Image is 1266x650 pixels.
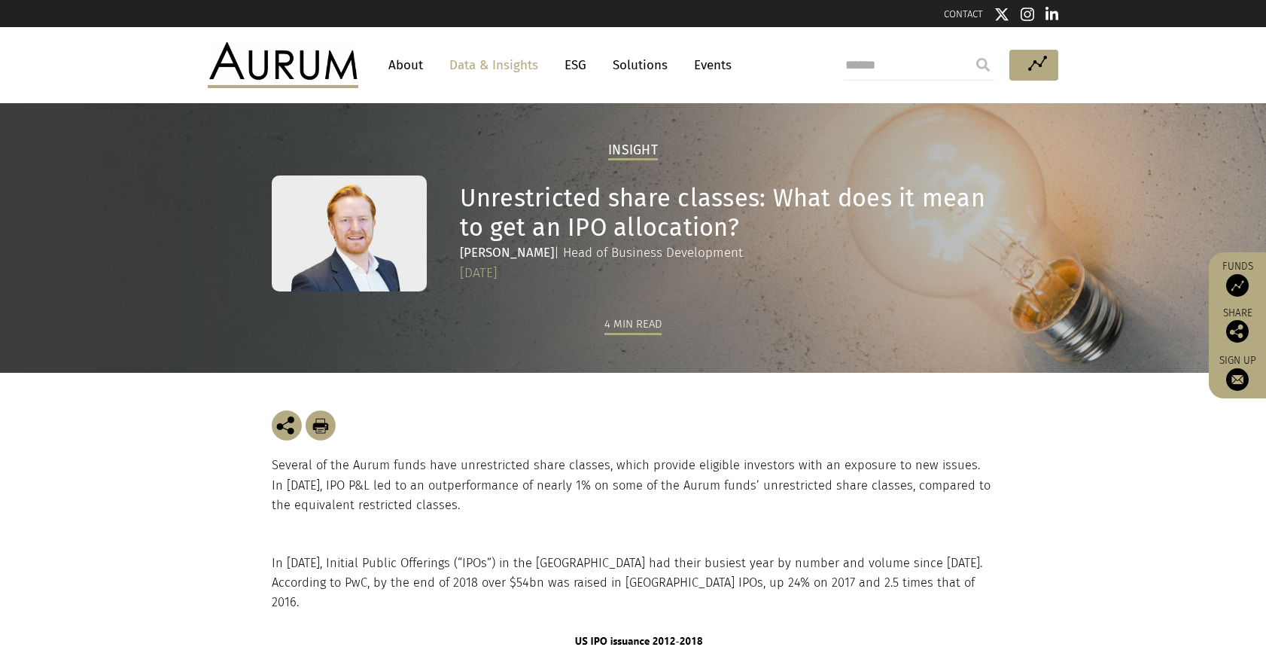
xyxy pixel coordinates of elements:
img: Access Funds [1226,274,1249,297]
img: Aurum [208,42,358,87]
a: Events [686,51,732,79]
img: Download Article [306,410,336,441]
img: Instagram icon [1021,7,1034,22]
a: About [381,51,431,79]
div: Share [1216,308,1258,343]
img: Share this post [272,410,302,441]
h2: Insight [608,142,658,160]
img: Sign up to our newsletter [1226,368,1249,391]
a: ESG [557,51,594,79]
a: Sign up [1216,354,1258,391]
h1: Unrestricted share classes: What does it mean to get an IPO allocation? [460,184,991,243]
img: Share this post [1226,320,1249,343]
a: Funds [1216,260,1258,297]
input: Submit [968,50,998,80]
div: [DATE] [460,263,991,284]
strong: [PERSON_NAME] [460,245,554,261]
img: Twitter icon [994,7,1009,22]
a: Solutions [605,51,675,79]
a: Data & Insights [442,51,546,79]
span: In [DATE], Initial Public Offerings (“IPOs”) in the [GEOGRAPHIC_DATA] had their busiest year by n... [272,556,982,610]
img: Linkedin icon [1045,7,1059,22]
div: 4 min read [604,315,662,335]
div: | Head of Business Development [460,243,991,263]
p: Several of the Aurum funds have unrestricted share classes, which provide eligible investors with... [272,456,994,515]
a: CONTACT [944,8,983,20]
